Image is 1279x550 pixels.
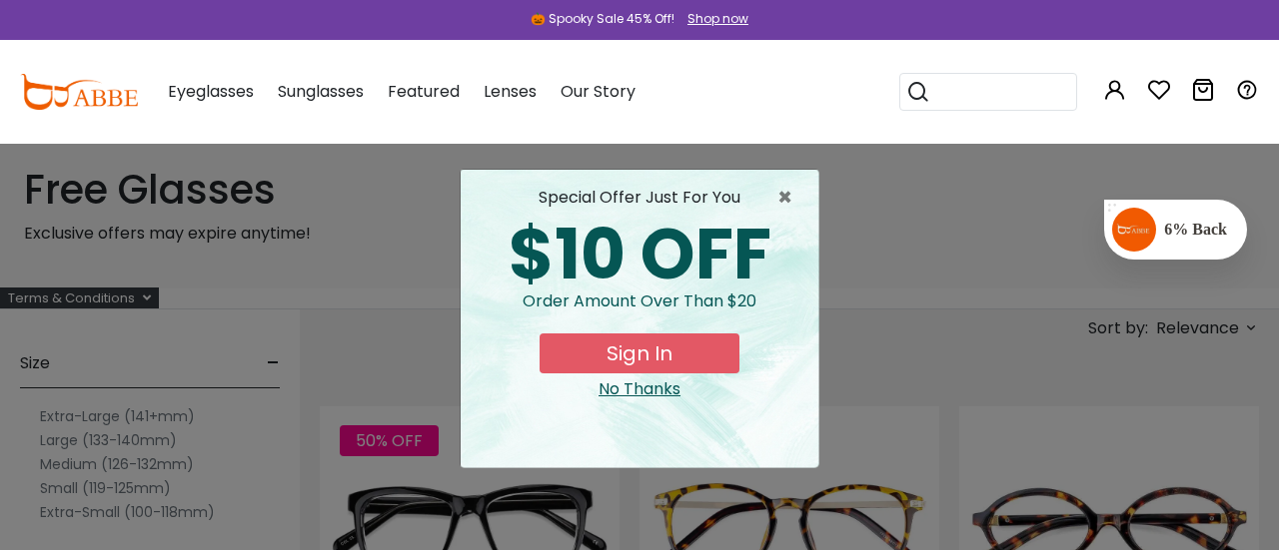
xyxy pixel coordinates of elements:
span: Sunglasses [278,80,364,103]
div: Shop now [687,10,748,28]
div: 🎃 Spooky Sale 45% Off! [531,10,674,28]
button: Close [777,186,802,210]
img: abbeglasses.com [20,74,138,110]
span: Lenses [484,80,537,103]
div: $10 OFF [477,220,802,289]
div: special offer just for you [477,186,802,210]
div: Order amount over than $20 [477,289,802,333]
a: Shop now [677,10,748,27]
button: Sign In [540,333,739,373]
span: Eyeglasses [168,80,254,103]
span: Our Story [561,80,636,103]
span: Featured [388,80,460,103]
div: Close [477,377,802,401]
span: × [777,186,802,210]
